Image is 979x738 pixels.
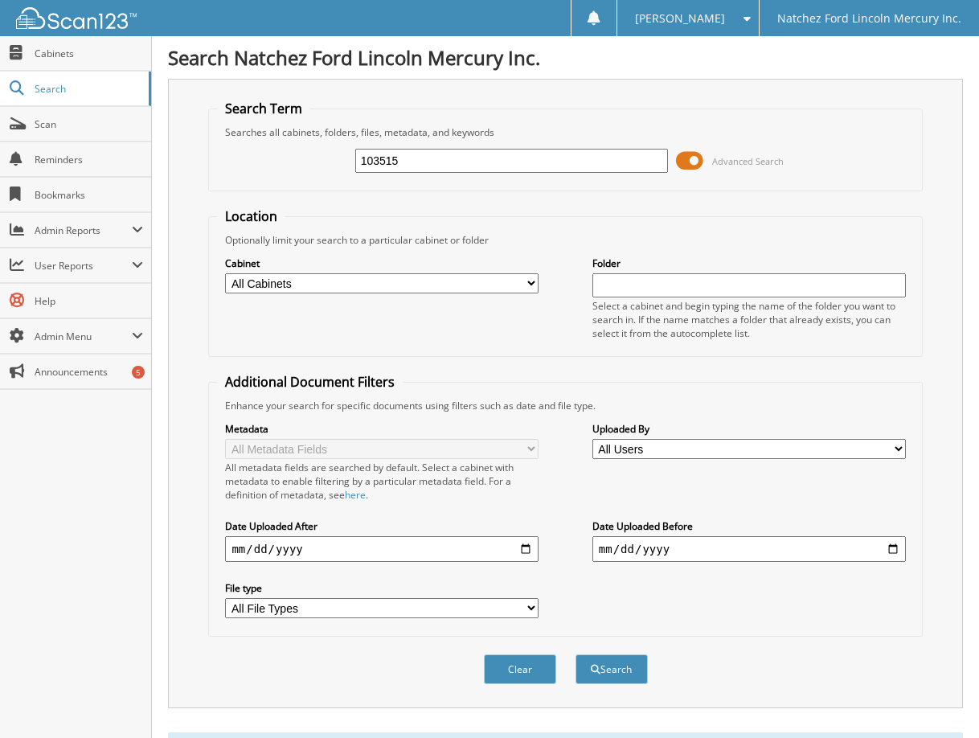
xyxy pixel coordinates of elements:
legend: Additional Document Filters [217,373,403,391]
span: Cabinets [35,47,143,60]
span: Admin Reports [35,223,132,237]
div: Searches all cabinets, folders, files, metadata, and keywords [217,125,913,139]
span: Announcements [35,365,143,379]
button: Search [576,654,648,684]
label: Folder [592,256,906,270]
input: start [225,536,539,562]
span: Search [35,82,141,96]
span: Reminders [35,153,143,166]
legend: Search Term [217,100,310,117]
span: Admin Menu [35,330,132,343]
div: All metadata fields are searched by default. Select a cabinet with metadata to enable filtering b... [225,461,539,502]
span: [PERSON_NAME] [635,14,725,23]
label: Date Uploaded After [225,519,539,533]
a: here [345,488,366,502]
label: File type [225,581,539,595]
button: Clear [484,654,556,684]
label: Metadata [225,422,539,436]
legend: Location [217,207,285,225]
input: end [592,536,906,562]
span: User Reports [35,259,132,273]
label: Cabinet [225,256,539,270]
span: Help [35,294,143,308]
span: Scan [35,117,143,131]
span: Bookmarks [35,188,143,202]
span: Natchez Ford Lincoln Mercury Inc. [777,14,961,23]
h1: Search Natchez Ford Lincoln Mercury Inc. [168,44,963,71]
img: scan123-logo-white.svg [16,7,137,29]
span: Advanced Search [712,155,784,167]
label: Uploaded By [592,422,906,436]
div: Select a cabinet and begin typing the name of the folder you want to search in. If the name match... [592,299,906,340]
label: Date Uploaded Before [592,519,906,533]
div: Enhance your search for specific documents using filters such as date and file type. [217,399,913,412]
div: Optionally limit your search to a particular cabinet or folder [217,233,913,247]
div: 5 [132,366,145,379]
